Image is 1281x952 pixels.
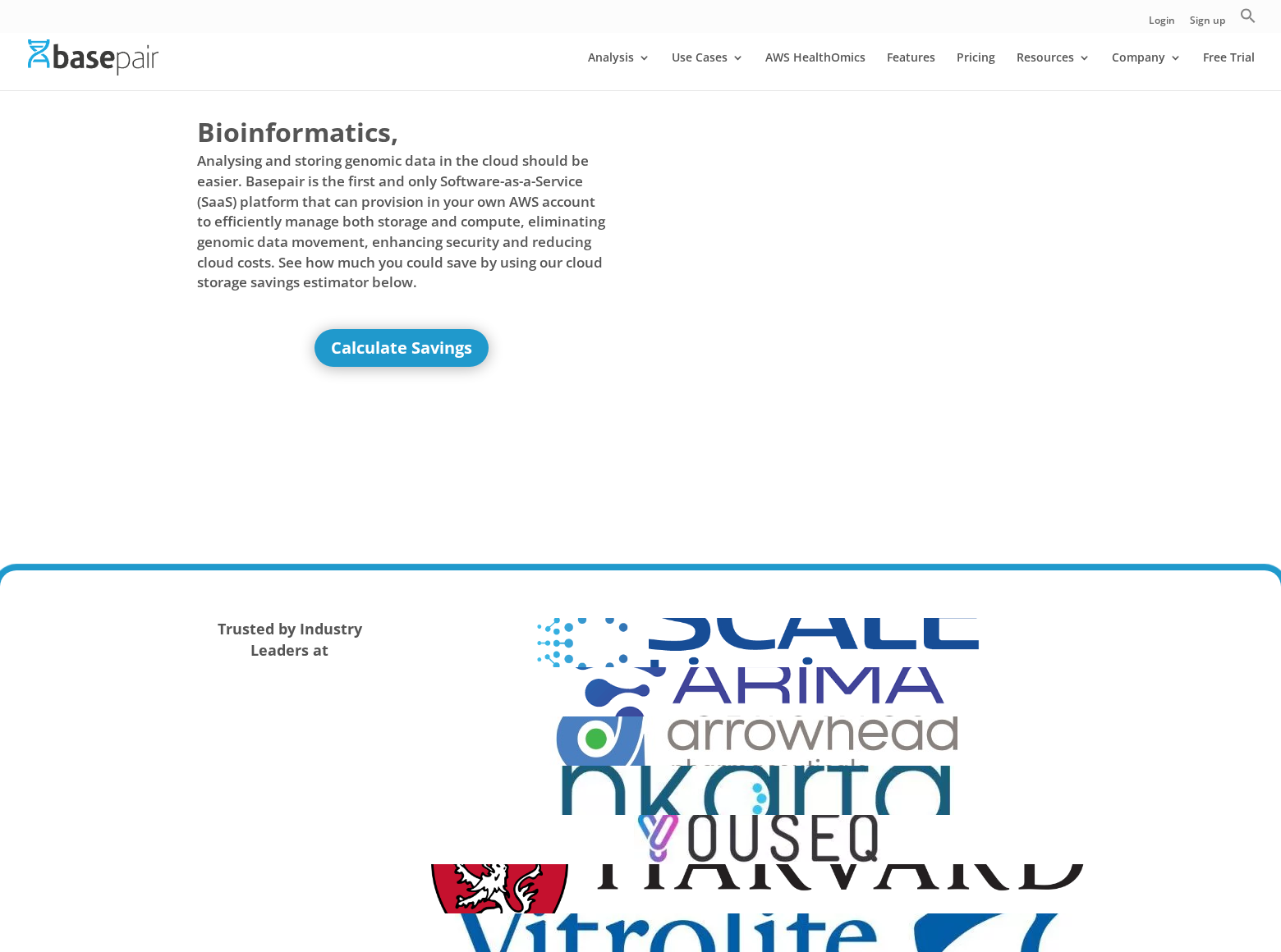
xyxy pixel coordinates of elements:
a: Calculate Savings [315,329,489,367]
a: Pricing [957,52,995,90]
a: Features [887,52,935,90]
a: Sign up [1190,16,1225,33]
img: Basepair [28,39,158,75]
a: Resources [1017,52,1090,90]
a: Free Trial [1203,52,1255,90]
span: Analysing and storing genomic data in the cloud should be easier. Basepair is the first and only ... [197,151,606,292]
a: Search Icon Link [1240,7,1256,33]
a: Company [1112,52,1182,90]
a: Analysis [588,52,650,90]
strong: Trusted by Industry Leaders at [218,619,362,660]
a: AWS HealthOmics [765,52,865,90]
svg: Search [1240,7,1256,24]
span: Bioinformatics, [197,113,398,151]
a: Use Cases [672,52,744,90]
iframe: Basepair - NGS Analysis Simplified [653,113,1062,522]
a: Login [1149,16,1175,33]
